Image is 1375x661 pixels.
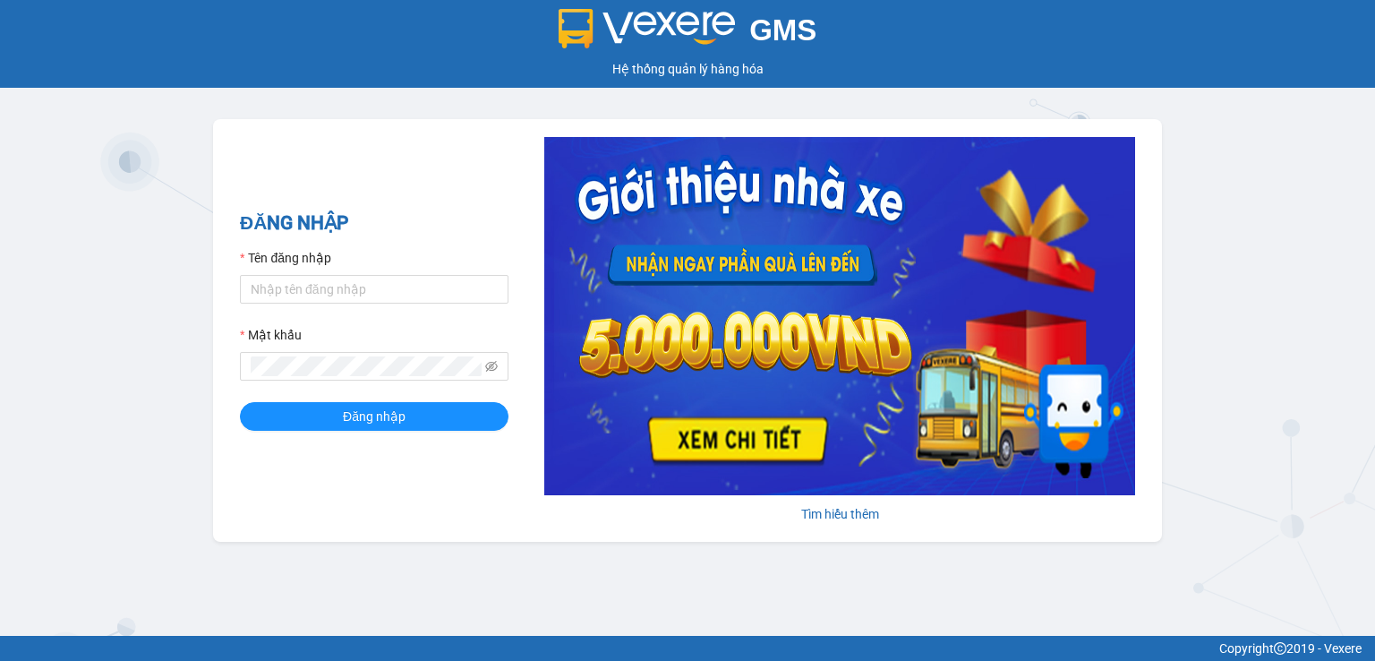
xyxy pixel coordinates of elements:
[559,9,736,48] img: logo 2
[343,407,406,426] span: Đăng nhập
[240,402,508,431] button: Đăng nhập
[240,248,331,268] label: Tên đăng nhập
[240,275,508,304] input: Tên đăng nhập
[251,356,482,376] input: Mật khẩu
[749,13,816,47] span: GMS
[544,504,1135,524] div: Tìm hiểu thêm
[4,59,1371,79] div: Hệ thống quản lý hàng hóa
[485,360,498,373] span: eye-invisible
[13,639,1362,658] div: Copyright 2019 - Vexere
[559,27,817,41] a: GMS
[240,209,508,238] h2: ĐĂNG NHẬP
[240,325,302,345] label: Mật khẩu
[1274,642,1286,655] span: copyright
[544,137,1135,495] img: banner-0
